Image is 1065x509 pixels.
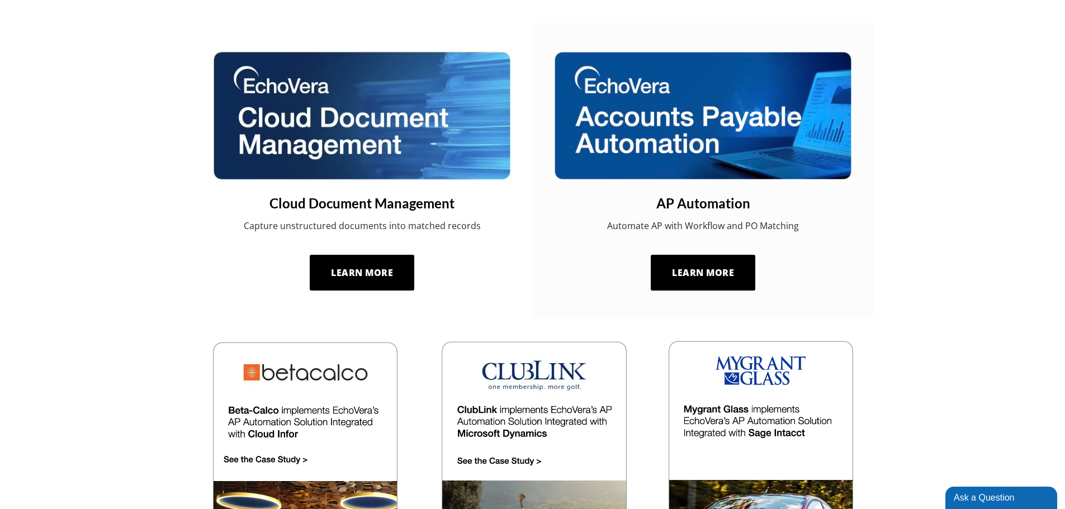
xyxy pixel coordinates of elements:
[553,219,853,232] p: Automate AP with Workflow and PO Matching
[212,219,512,232] p: Capture unstructured documents into matched records
[212,194,512,212] a: Cloud Document Management
[945,484,1059,509] iframe: chat widget
[212,50,512,181] img: cloud document management
[651,255,756,291] a: Learn More
[553,194,853,212] a: AP Automation
[672,267,734,279] span: Learn More
[331,267,393,279] span: Learn More
[553,50,853,181] img: accounts payable automation
[310,255,415,291] a: Learn More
